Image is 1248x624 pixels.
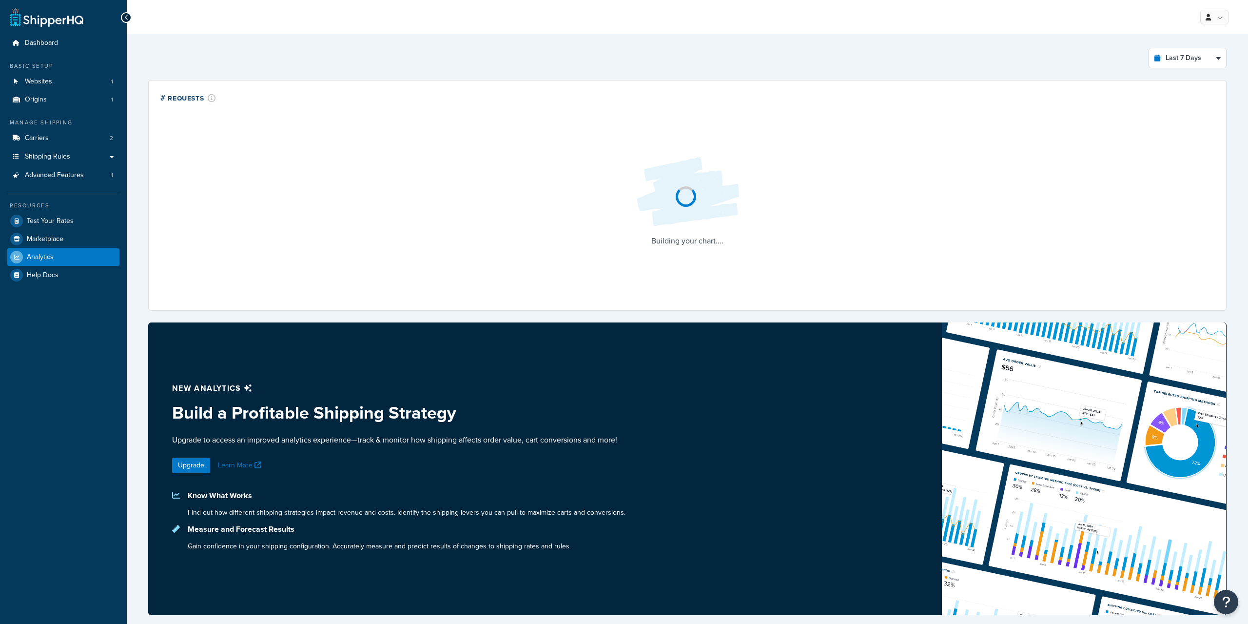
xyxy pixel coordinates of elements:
[7,266,119,284] a: Help Docs
[7,230,119,248] a: Marketplace
[7,119,119,127] div: Manage Shipping
[7,73,119,91] li: Websites
[7,73,119,91] a: Websites1
[25,171,84,180] span: Advanced Features
[7,166,119,184] a: Advanced Features1
[1214,590,1238,614] button: Open Resource Center
[172,458,210,473] a: Upgrade
[27,235,63,243] span: Marketplace
[7,91,119,109] a: Origins1
[111,171,113,180] span: 1
[218,460,264,470] a: Learn More
[7,212,119,230] a: Test Your Rates
[160,92,216,103] div: # Requests
[111,78,113,86] span: 1
[629,149,746,234] img: Loading...
[27,217,74,225] span: Test Your Rates
[110,134,113,142] span: 2
[7,148,119,166] a: Shipping Rules
[25,78,52,86] span: Websites
[25,39,58,47] span: Dashboard
[111,96,113,104] span: 1
[188,523,571,536] p: Measure and Forecast Results
[172,382,664,395] p: New analytics
[7,129,119,147] a: Carriers2
[629,234,746,248] p: Building your chart....
[7,91,119,109] li: Origins
[7,201,119,210] div: Resources
[27,253,54,262] span: Analytics
[172,434,664,446] p: Upgrade to access an improved analytics experience—track & monitor how shipping affects order val...
[7,62,119,70] div: Basic Setup
[25,96,47,104] span: Origins
[188,541,571,551] p: Gain confidence in your shipping configuration. Accurately measure and predict results of changes...
[25,134,49,142] span: Carriers
[7,129,119,147] li: Carriers
[25,153,70,161] span: Shipping Rules
[7,34,119,52] a: Dashboard
[27,271,58,280] span: Help Docs
[172,403,664,423] h3: Build a Profitable Shipping Strategy
[7,166,119,184] li: Advanced Features
[188,489,625,503] p: Know What Works
[188,507,625,518] p: Find out how different shipping strategies impact revenue and costs. Identify the shipping levers...
[7,248,119,266] a: Analytics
